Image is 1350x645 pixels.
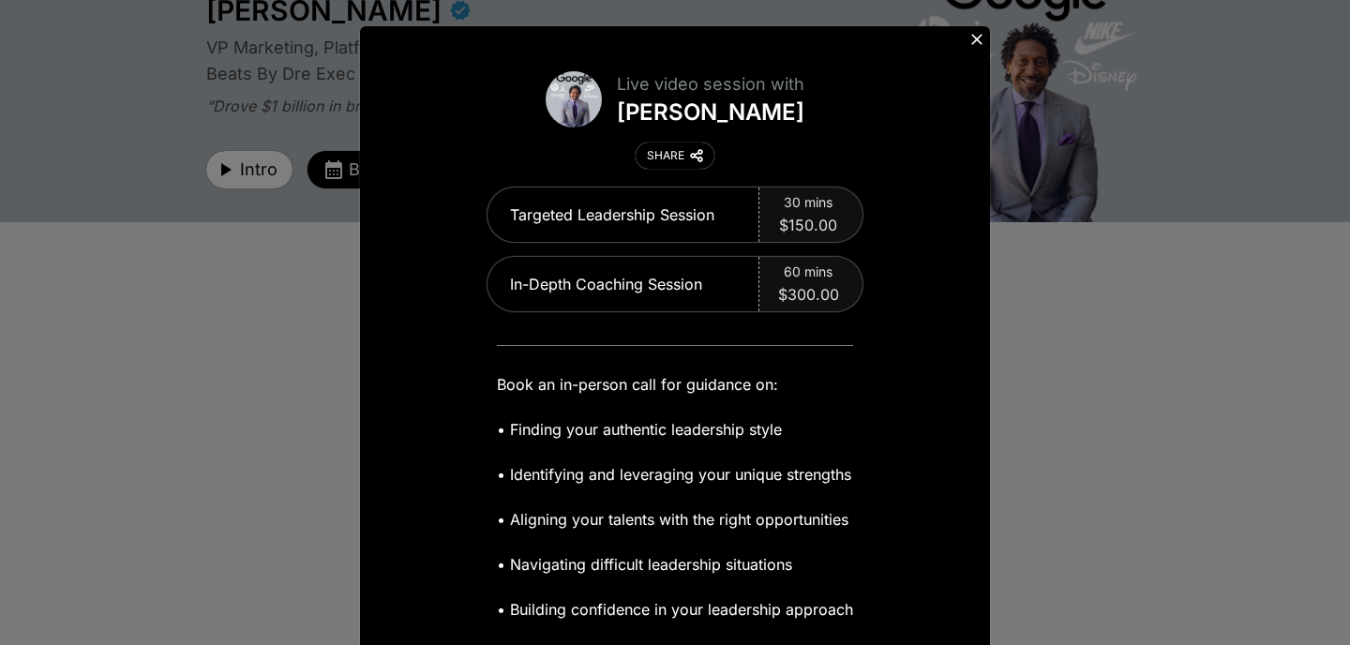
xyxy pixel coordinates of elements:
[497,416,853,442] p: • Finding your authentic leadership style
[497,551,853,577] p: • Navigating difficult leadership situations
[497,596,853,622] p: • Building confidence in your leadership approach
[497,371,853,397] p: Book an in-person call for guidance on:
[497,461,853,487] p: • Identifying and leveraging your unique strengths
[487,187,759,242] div: Targeted Leadership Session
[487,257,862,311] button: In-Depth Coaching Session60 mins$300.00
[779,214,837,236] span: $150.00
[636,142,714,169] button: SHARE
[647,148,684,163] div: SHARE
[487,187,862,242] button: Targeted Leadership Session30 mins$150.00
[487,257,759,311] div: In-Depth Coaching Session
[784,193,832,212] span: 30 mins
[778,283,839,306] span: $300.00
[546,71,602,127] img: avatar of Daryl Butler
[784,262,832,281] span: 60 mins
[497,506,853,532] p: • Aligning your talents with the right opportunities
[617,71,804,97] div: Live video session with
[617,97,804,127] div: [PERSON_NAME]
